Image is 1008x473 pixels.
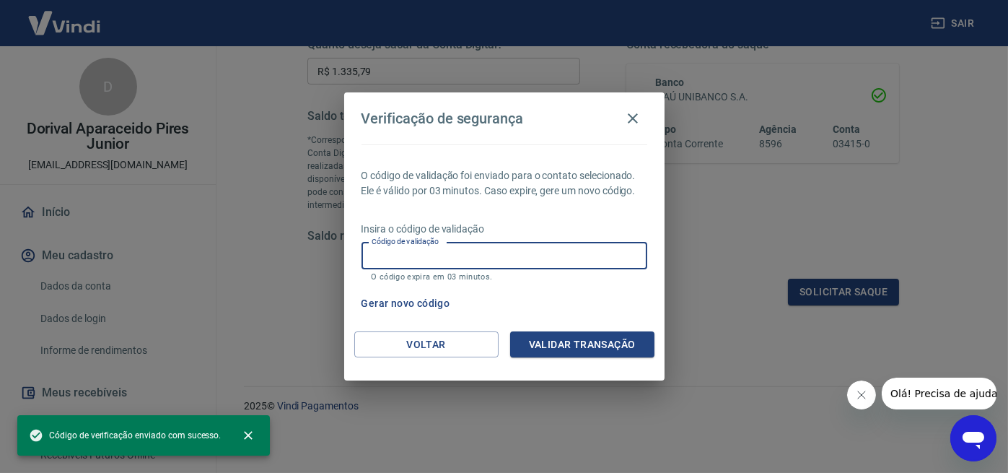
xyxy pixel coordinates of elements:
[950,415,996,461] iframe: Botão para abrir a janela de mensagens
[372,272,637,282] p: O código expira em 03 minutos.
[361,110,524,127] h4: Verificação de segurança
[354,331,499,358] button: Voltar
[232,420,264,451] button: close
[9,10,121,22] span: Olá! Precisa de ajuda?
[356,290,456,317] button: Gerar novo código
[361,222,647,237] p: Insira o código de validação
[882,378,996,409] iframe: Mensagem da empresa
[510,331,654,358] button: Validar transação
[29,428,221,443] span: Código de verificação enviado com sucesso.
[372,236,439,247] label: Código de validação
[361,168,647,199] p: O código de validação foi enviado para o contato selecionado. Ele é válido por 03 minutos. Caso e...
[847,381,876,409] iframe: Fechar mensagem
